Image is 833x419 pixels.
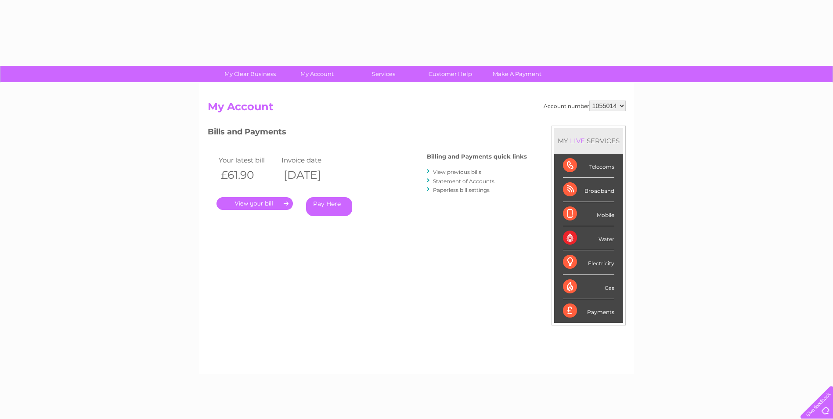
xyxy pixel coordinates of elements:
[563,202,614,226] div: Mobile
[414,66,487,82] a: Customer Help
[216,154,280,166] td: Your latest bill
[544,101,626,111] div: Account number
[208,101,626,117] h2: My Account
[433,169,481,175] a: View previous bills
[563,226,614,250] div: Water
[563,250,614,275] div: Electricity
[306,197,352,216] a: Pay Here
[433,178,494,184] a: Statement of Accounts
[279,166,343,184] th: [DATE]
[279,154,343,166] td: Invoice date
[563,178,614,202] div: Broadband
[216,166,280,184] th: £61.90
[347,66,420,82] a: Services
[427,153,527,160] h4: Billing and Payments quick links
[433,187,490,193] a: Paperless bill settings
[481,66,553,82] a: Make A Payment
[208,126,527,141] h3: Bills and Payments
[563,275,614,299] div: Gas
[554,128,623,153] div: MY SERVICES
[563,299,614,323] div: Payments
[281,66,353,82] a: My Account
[216,197,293,210] a: .
[568,137,587,145] div: LIVE
[563,154,614,178] div: Telecoms
[214,66,286,82] a: My Clear Business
